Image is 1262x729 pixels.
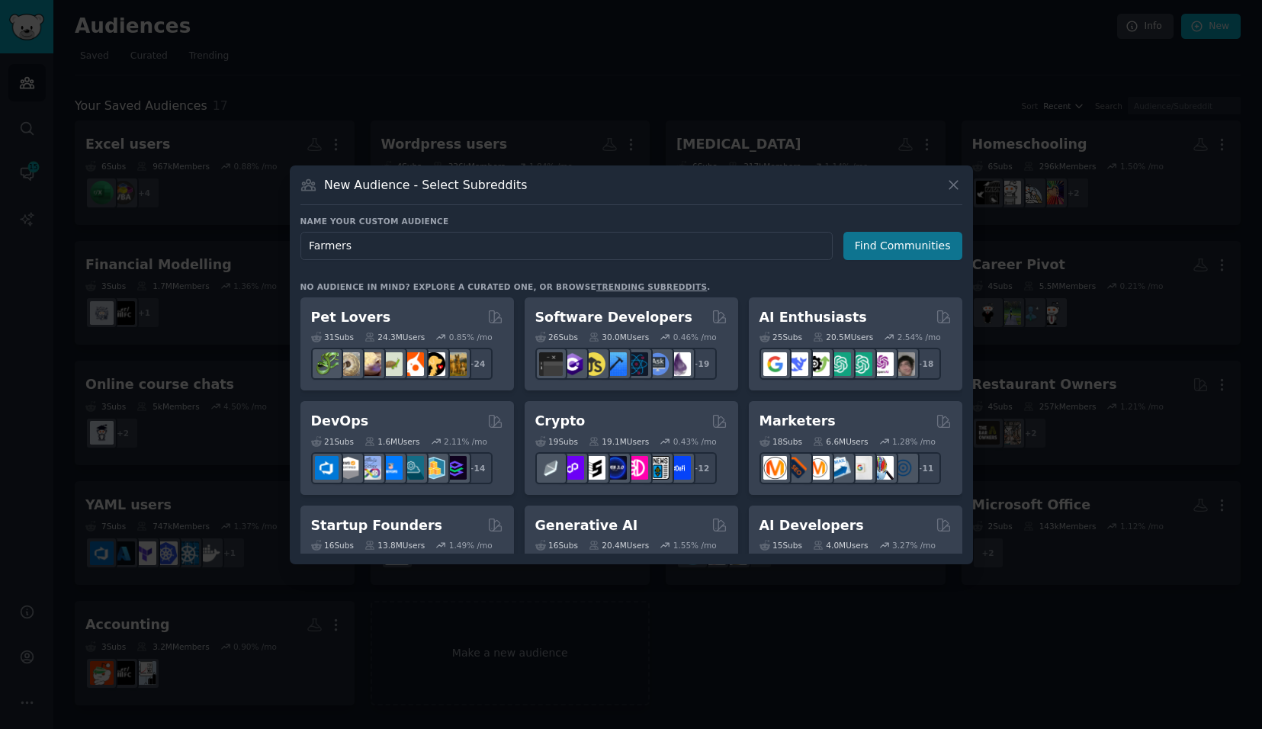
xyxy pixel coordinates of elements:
img: content_marketing [763,456,787,480]
h3: New Audience - Select Subreddits [324,177,527,193]
img: OpenAIDev [870,352,894,376]
div: + 19 [685,348,717,380]
div: 26 Sub s [535,332,578,342]
img: Docker_DevOps [358,456,381,480]
img: AskMarketing [806,456,830,480]
img: chatgpt_promptDesign [827,352,851,376]
img: AWS_Certified_Experts [336,456,360,480]
div: 30.0M Users [589,332,649,342]
img: googleads [849,456,872,480]
img: DeepSeek [785,352,808,376]
a: trending subreddits [596,282,707,291]
div: 25 Sub s [759,332,802,342]
div: 21 Sub s [311,436,354,447]
div: 1.55 % /mo [673,540,717,551]
div: 1.28 % /mo [892,436,936,447]
div: 0.46 % /mo [673,332,717,342]
img: iOSProgramming [603,352,627,376]
img: turtle [379,352,403,376]
img: reactnative [625,352,648,376]
img: ethstaker [582,456,605,480]
img: cockatiel [400,352,424,376]
div: 31 Sub s [311,332,354,342]
img: Emailmarketing [827,456,851,480]
div: 20.5M Users [813,332,873,342]
div: 3.27 % /mo [892,540,936,551]
div: 0.43 % /mo [673,436,717,447]
img: OnlineMarketing [891,456,915,480]
div: No audience in mind? Explore a curated one, or browse . [300,281,711,292]
img: platformengineering [400,456,424,480]
img: GoogleGeminiAI [763,352,787,376]
div: 15 Sub s [759,540,802,551]
img: dogbreed [443,352,467,376]
img: aws_cdk [422,456,445,480]
img: MarketingResearch [870,456,894,480]
div: 1.6M Users [364,436,420,447]
div: + 24 [461,348,493,380]
h3: Name your custom audience [300,216,962,226]
img: elixir [667,352,691,376]
img: PlatformEngineers [443,456,467,480]
img: CryptoNews [646,456,670,480]
img: AskComputerScience [646,352,670,376]
div: 18 Sub s [759,436,802,447]
img: AItoolsCatalog [806,352,830,376]
img: defiblockchain [625,456,648,480]
img: herpetology [315,352,339,376]
h2: Software Developers [535,308,692,327]
h2: Startup Founders [311,516,442,535]
img: chatgpt_prompts_ [849,352,872,376]
h2: Marketers [759,412,836,431]
div: + 12 [685,452,717,484]
div: 16 Sub s [311,540,354,551]
img: ballpython [336,352,360,376]
img: ethfinance [539,456,563,480]
div: 16 Sub s [535,540,578,551]
h2: AI Developers [759,516,864,535]
div: 0.85 % /mo [449,332,493,342]
div: 19.1M Users [589,436,649,447]
img: DevOpsLinks [379,456,403,480]
div: + 14 [461,452,493,484]
div: 13.8M Users [364,540,425,551]
img: ArtificalIntelligence [891,352,915,376]
img: bigseo [785,456,808,480]
h2: Generative AI [535,516,638,535]
img: learnjavascript [582,352,605,376]
div: + 11 [909,452,941,484]
div: 6.6M Users [813,436,869,447]
div: 4.0M Users [813,540,869,551]
div: 1.49 % /mo [449,540,493,551]
img: defi_ [667,456,691,480]
h2: Pet Lovers [311,308,391,327]
div: 20.4M Users [589,540,649,551]
div: + 18 [909,348,941,380]
div: 19 Sub s [535,436,578,447]
input: Pick a short name, like "Digital Marketers" or "Movie-Goers" [300,232,833,260]
img: azuredevops [315,456,339,480]
h2: DevOps [311,412,369,431]
h2: Crypto [535,412,586,431]
img: 0xPolygon [560,456,584,480]
img: software [539,352,563,376]
img: web3 [603,456,627,480]
div: 2.11 % /mo [444,436,487,447]
div: 2.54 % /mo [898,332,941,342]
h2: AI Enthusiasts [759,308,867,327]
img: csharp [560,352,584,376]
div: 24.3M Users [364,332,425,342]
img: PetAdvice [422,352,445,376]
img: leopardgeckos [358,352,381,376]
button: Find Communities [843,232,962,260]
